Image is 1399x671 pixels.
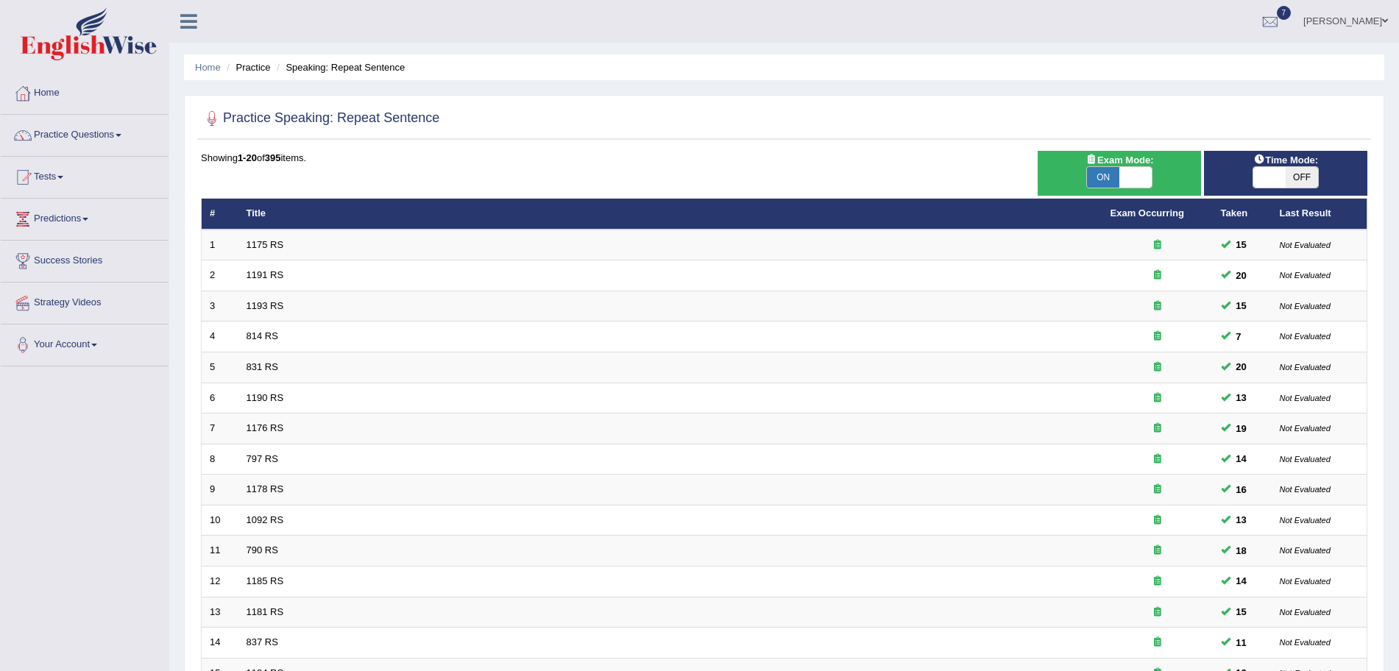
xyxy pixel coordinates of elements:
a: 1191 RS [247,269,284,280]
small: Not Evaluated [1280,363,1331,372]
a: 1176 RS [247,422,284,433]
td: 12 [202,566,238,597]
a: Home [195,62,221,73]
div: Exam occurring question [1111,361,1205,374]
small: Not Evaluated [1280,332,1331,341]
a: 831 RS [247,361,278,372]
span: You can still take this question [1230,512,1253,528]
th: # [202,199,238,230]
td: 4 [202,322,238,352]
small: Not Evaluated [1280,638,1331,647]
a: Strategy Videos [1,283,169,319]
a: 1178 RS [247,483,284,494]
span: You can still take this question [1230,390,1253,405]
div: Exam occurring question [1111,606,1205,619]
a: 790 RS [247,544,278,555]
a: 814 RS [247,330,278,341]
small: Not Evaluated [1280,241,1331,249]
a: 1190 RS [247,392,284,403]
span: OFF [1286,167,1318,188]
span: You can still take this question [1230,268,1253,283]
span: Exam Mode: [1080,152,1159,168]
a: Tests [1,157,169,194]
td: 13 [202,597,238,628]
span: You can still take this question [1230,237,1253,252]
small: Not Evaluated [1280,546,1331,555]
div: Exam occurring question [1111,575,1205,589]
a: 1185 RS [247,575,284,586]
th: Taken [1213,199,1272,230]
small: Not Evaluated [1280,271,1331,280]
div: Exam occurring question [1111,330,1205,344]
td: 6 [202,383,238,413]
th: Last Result [1272,199,1367,230]
div: Exam occurring question [1111,269,1205,283]
td: 1 [202,230,238,260]
th: Title [238,199,1102,230]
small: Not Evaluated [1280,302,1331,310]
small: Not Evaluated [1280,516,1331,525]
a: Exam Occurring [1111,207,1184,219]
a: Predictions [1,199,169,235]
span: You can still take this question [1230,451,1253,466]
li: Practice [223,60,270,74]
span: You can still take this question [1230,573,1253,589]
span: You can still take this question [1230,635,1253,650]
h2: Practice Speaking: Repeat Sentence [201,107,439,129]
small: Not Evaluated [1280,455,1331,464]
div: Showing of items. [201,151,1367,165]
div: Exam occurring question [1111,636,1205,650]
small: Not Evaluated [1280,394,1331,402]
span: You can still take this question [1230,482,1253,497]
span: Time Mode: [1247,152,1324,168]
span: ON [1087,167,1119,188]
span: 7 [1277,6,1292,20]
td: 10 [202,505,238,536]
span: You can still take this question [1230,421,1253,436]
a: 1175 RS [247,239,284,250]
div: Exam occurring question [1111,299,1205,313]
a: 1181 RS [247,606,284,617]
td: 3 [202,291,238,322]
td: 7 [202,413,238,444]
b: 395 [265,152,281,163]
div: Exam occurring question [1111,544,1205,558]
td: 9 [202,475,238,505]
td: 11 [202,536,238,567]
small: Not Evaluated [1280,577,1331,586]
a: 797 RS [247,453,278,464]
div: Show exams occurring in exams [1038,151,1201,196]
div: Exam occurring question [1111,391,1205,405]
span: You can still take this question [1230,329,1247,344]
a: 1193 RS [247,300,284,311]
span: You can still take this question [1230,543,1253,558]
li: Speaking: Repeat Sentence [273,60,405,74]
div: Exam occurring question [1111,483,1205,497]
span: You can still take this question [1230,604,1253,619]
a: Success Stories [1,241,169,277]
td: 8 [202,444,238,475]
a: Home [1,73,169,110]
small: Not Evaluated [1280,424,1331,433]
small: Not Evaluated [1280,608,1331,617]
a: 1092 RS [247,514,284,525]
td: 14 [202,628,238,658]
td: 5 [202,352,238,383]
span: You can still take this question [1230,359,1253,374]
div: Exam occurring question [1111,238,1205,252]
b: 1-20 [238,152,257,163]
span: You can still take this question [1230,298,1253,313]
div: Exam occurring question [1111,422,1205,436]
a: 837 RS [247,636,278,647]
a: Your Account [1,324,169,361]
div: Exam occurring question [1111,514,1205,528]
a: Practice Questions [1,115,169,152]
td: 2 [202,260,238,291]
small: Not Evaluated [1280,485,1331,494]
div: Exam occurring question [1111,452,1205,466]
